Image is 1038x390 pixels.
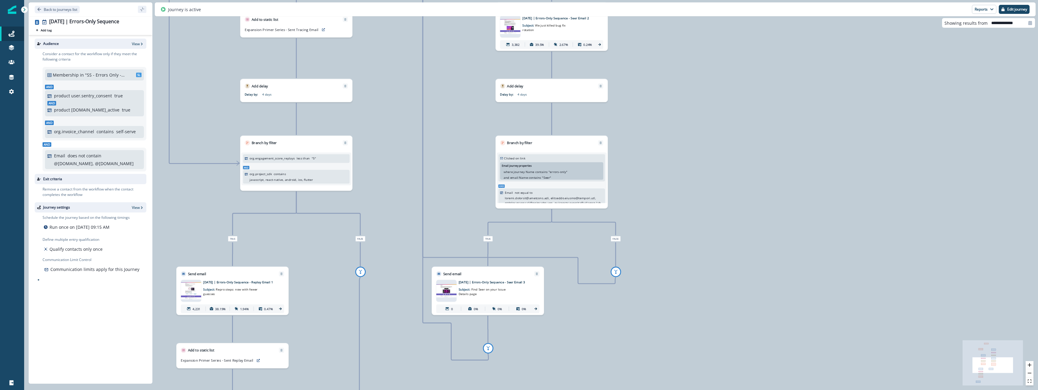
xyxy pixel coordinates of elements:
p: contains [97,128,114,135]
p: 38.19% [215,307,226,311]
div: Send emailRemoveemail asset unavailable[DATE] | Errors-Only Sequence - Seer Email 3Subject: Find ... [432,267,544,315]
p: true [122,107,130,113]
p: View [132,41,140,46]
p: less than [297,156,310,160]
p: 0.24% [583,42,592,47]
p: Exit criteria [43,176,62,182]
div: Branch by filterRemoveorg.engagement_score_replaysless than"5"Andorg.project_sdkcontains javascri... [240,136,352,191]
p: 0% [522,307,526,311]
p: Showing results from [944,20,988,26]
div: True [191,236,275,241]
p: javascript, react-native, android, ios, flutter [250,177,313,182]
g: Edge from f3782ccd-3676-4125-8896-3869403d5dd5 to node-edge-label8a2054ef-c2a5-444b-b890-e7e3b142... [488,209,552,235]
p: Name contains [519,175,541,180]
p: org.project_sdk [250,171,272,176]
p: Clicked on link [504,156,525,160]
button: Go back [35,6,80,13]
span: Repro steps: now with fewer guesses [203,287,257,296]
p: not equal to [515,190,533,195]
p: View [132,205,140,210]
p: Send email [443,271,461,276]
button: Reports [972,5,996,14]
button: preview [320,27,327,33]
p: org.engagement_score_replays [250,156,295,160]
span: False [355,236,365,241]
p: contains [274,171,286,176]
button: add-goto [355,267,366,277]
button: zoom in [1026,361,1033,369]
p: Qualify contacts only once [49,246,103,252]
p: Schedule the journey based on the following timings [43,215,130,220]
p: Communication limits apply for this Journey [50,266,139,272]
div: False [318,236,402,241]
p: Branch by filter [252,140,277,145]
button: sidebar collapse toggle [138,6,146,13]
span: SL [136,73,142,77]
p: "SS - Errors Only - Raised Money" [85,72,126,78]
p: loremi.dolorsit@ametcons.adi, elitseddo.eiusmo@tempori.utl, etdolor.magnaali@enimadm.ven, quisnos... [505,196,602,292]
p: @[DOMAIN_NAME], @[DOMAIN_NAME] [54,160,134,167]
span: True [483,236,493,241]
p: Run once on [DATE] 09:15 AM [49,224,110,230]
p: in [80,72,84,78]
p: Name contains [526,170,548,174]
div: True [446,236,530,241]
p: Add to static list [252,17,278,22]
button: View [132,205,144,210]
p: Remove a contact from the workflow when the contact completes the workflow [43,187,146,197]
p: does not contain [68,153,101,159]
p: 2.67% [559,42,568,47]
p: Email [54,153,65,159]
span: And [45,85,54,89]
p: Add tag [41,28,52,32]
p: [DATE] | Errors-Only Sequence - Seer Email 3 [459,280,529,285]
p: Back to journeys list [44,7,77,12]
p: and email [504,175,518,180]
div: False [574,236,658,241]
div: add-gotoremove-goto-linkremove-goto [333,267,387,277]
p: 0 [451,307,453,311]
p: Email journey properties [502,164,532,168]
div: add-gotoremove-goto-linkremove-goto [588,267,643,277]
g: Edge from f3782ccd-3676-4125-8896-3869403d5dd5 to node-edge-label3dc6c1ee-2fa6-42cd-ab68-d48fdf8c... [552,209,616,235]
p: 39.5% [535,42,544,47]
button: fit view [1026,377,1033,385]
p: Delay by: [245,92,262,97]
p: Consider a contact for the workflow only if they meet the following criteria [43,51,146,62]
g: Edge from 23b2f07c-53db-4c23-b41b-fc48257c4f86 to node-edge-labelf1237834-bfc5-4a2c-b2ae-29767b90... [233,191,296,235]
p: product user.sentry_consent [54,93,112,99]
div: Add delayRemoveDelay by:4 days [240,79,352,102]
g: Edge from 23b2f07c-53db-4c23-b41b-fc48257c4f86 to node-edge-label7f4eea99-3087-4b27-bbba-c6b5b7fb... [296,191,360,235]
p: " Seer " [542,175,551,180]
p: true [114,93,123,99]
div: Branch by filterRemoveClicked on linkEmail journey propertieswhere journeyName contains"errors-on... [495,136,608,209]
span: And [43,142,51,147]
p: Audience [43,41,59,46]
p: product [DOMAIN_NAME]_active [54,107,119,113]
p: Add delay [507,83,523,89]
p: 0% [498,307,502,311]
p: Email [505,190,513,195]
p: Journey is active [168,6,201,13]
p: Journey settings [43,205,70,210]
p: 1.94% [240,307,249,311]
p: 0% [474,307,478,311]
span: True [228,236,237,241]
p: org.invoice_channel [54,128,94,135]
p: Add delay [252,83,268,89]
p: " 5 " [312,156,316,160]
div: Add to static listRemoveExpansion Primer Series - Sent Replay Emailpreview [176,343,288,368]
p: [DATE] | Errors-Only Sequence - Seer Email 2 [522,16,592,20]
button: preview [255,357,262,364]
img: email asset unavailable [436,284,457,297]
p: Delay by: [500,92,517,97]
p: Branch by filter [507,140,532,145]
img: Inflection [8,5,16,14]
span: False [611,236,621,241]
p: " errors-only " [549,170,567,174]
span: Find Seer on your Issue Details page [459,287,506,296]
div: Add delayRemoveDelay by:4 days [495,79,608,102]
div: [DATE] | Errors-Only Sequence [49,19,119,25]
p: Expansion Primer Series - Sent Replay Email [181,358,253,363]
div: add-gotoremove-goto-linkremove-goto [461,343,515,354]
